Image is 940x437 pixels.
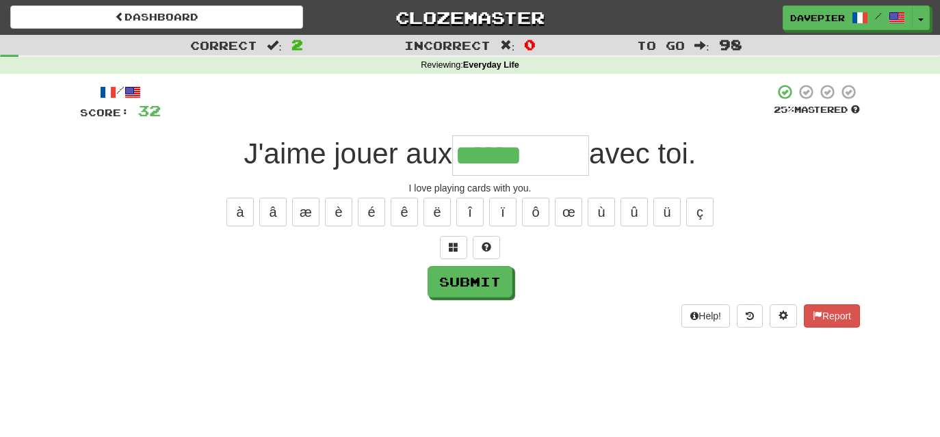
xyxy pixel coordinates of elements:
span: 98 [719,36,742,53]
span: J'aime jouer aux [244,137,453,170]
span: Incorrect [404,38,491,52]
a: Dashboard [10,5,303,29]
button: ï [489,198,517,226]
span: 25 % [774,104,794,115]
div: / [80,83,161,101]
div: I love playing cards with you. [80,181,860,195]
span: : [267,40,282,51]
span: 32 [138,102,161,119]
a: davepier / [783,5,913,30]
button: î [456,198,484,226]
span: To go [637,38,685,52]
button: Help! [681,304,730,328]
button: œ [555,198,582,226]
button: â [259,198,287,226]
button: ü [653,198,681,226]
span: 2 [291,36,303,53]
button: ç [686,198,714,226]
strong: Everyday Life [463,60,519,70]
span: davepier [790,12,845,24]
span: / [875,11,882,21]
button: Submit [428,266,512,297]
button: è [325,198,352,226]
span: : [694,40,709,51]
span: : [500,40,515,51]
button: ù [588,198,615,226]
span: 0 [524,36,536,53]
a: Clozemaster [324,5,616,29]
button: û [621,198,648,226]
span: Correct [190,38,257,52]
span: Score: [80,107,129,118]
button: Single letter hint - you only get 1 per sentence and score half the points! alt+h [473,236,500,259]
button: é [358,198,385,226]
button: ô [522,198,549,226]
span: avec toi. [589,137,696,170]
button: Report [804,304,860,328]
button: æ [292,198,319,226]
button: à [226,198,254,226]
button: Round history (alt+y) [737,304,763,328]
div: Mastered [774,104,860,116]
button: ë [423,198,451,226]
button: Switch sentence to multiple choice alt+p [440,236,467,259]
button: ê [391,198,418,226]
